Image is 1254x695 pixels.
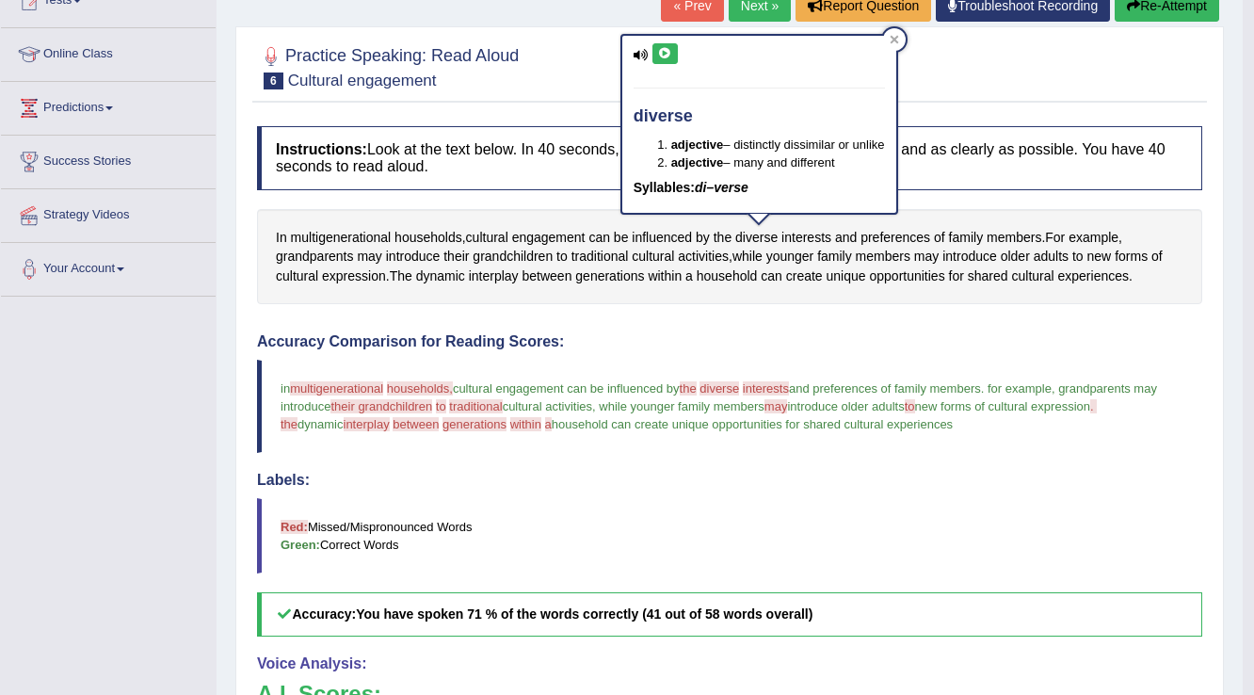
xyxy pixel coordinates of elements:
[386,247,441,267] span: Click to see word definition
[469,267,519,286] span: Click to see word definition
[860,228,930,248] span: Click to see word definition
[1151,247,1163,267] span: Click to see word definition
[1,136,216,183] a: Success Stories
[356,606,812,622] b: You have spoken 71 % of the words correctly (41 out of 58 words overall)
[671,137,724,152] b: adjective
[735,228,778,248] span: Click to see word definition
[297,417,343,431] span: dynamic
[556,247,568,267] span: Click to see word definition
[599,399,764,413] span: while younger family members
[257,209,1202,305] div: , . , , . .
[1072,247,1084,267] span: Click to see word definition
[696,228,710,248] span: Click to see word definition
[416,267,465,286] span: Click to see word definition
[257,498,1202,574] blockquote: Missed/Mispronounced Words Correct Words
[449,399,502,413] span: traditional
[714,228,731,248] span: Click to see word definition
[914,247,939,267] span: Click to see word definition
[786,267,823,286] span: Click to see word definition
[281,381,290,396] span: in
[764,399,788,413] span: may
[632,228,692,248] span: Click to see word definition
[592,399,596,413] span: ,
[510,417,541,431] span: within
[322,267,386,286] span: Click to see word definition
[281,538,320,552] b: Green:
[680,381,697,396] span: the
[869,267,944,286] span: Click to see word definition
[257,655,1202,672] h4: Voice Analysis:
[981,381,985,396] span: .
[1034,247,1069,267] span: Click to see word definition
[1052,381,1055,396] span: ,
[817,247,852,267] span: Click to see word definition
[634,181,885,195] h5: Syllables:
[1045,228,1065,248] span: Click to see word definition
[789,381,981,396] span: and preferences of family members
[685,267,693,286] span: Click to see word definition
[1058,267,1130,286] span: Click to see word definition
[503,399,592,413] span: cultural activities
[276,247,354,267] span: Click to see word definition
[697,267,758,286] span: Click to see word definition
[393,417,439,431] span: between
[761,267,782,286] span: Click to see word definition
[695,180,748,195] em: di–verse
[988,381,1052,396] span: for example
[473,247,553,267] span: Click to see word definition
[671,155,724,170] b: adjective
[257,333,1202,350] h4: Accuracy Comparison for Reading Scores:
[290,381,383,396] span: multigenerational
[968,267,1008,286] span: Click to see word definition
[436,399,446,413] span: to
[588,228,610,248] span: Click to see word definition
[257,592,1202,637] h5: Accuracy:
[671,136,885,154] li: – distinctly dissimilar or unlike
[288,72,437,89] small: Cultural engagement
[915,399,1090,413] span: new forms of cultural expression
[281,520,308,534] b: Red:
[257,126,1202,189] h4: Look at the text below. In 40 seconds, you must read this text aloud as naturally and as clearly ...
[257,472,1202,489] h4: Labels:
[357,247,381,267] span: Click to see word definition
[732,247,763,267] span: Click to see word definition
[394,228,462,248] span: Click to see word definition
[1011,267,1053,286] span: Click to see word definition
[442,417,506,431] span: generations
[1,189,216,236] a: Strategy Videos
[634,107,885,126] h4: diverse
[1,243,216,290] a: Your Account
[1115,247,1148,267] span: Click to see word definition
[1087,247,1112,267] span: Click to see word definition
[344,417,390,431] span: interplay
[1,28,216,75] a: Online Class
[671,154,885,171] li: – many and different
[699,381,739,396] span: diverse
[934,228,945,248] span: Click to see word definition
[390,267,412,286] span: Click to see word definition
[987,228,1041,248] span: Click to see word definition
[743,381,789,396] span: interests
[835,228,857,248] span: Click to see word definition
[1069,228,1118,248] span: Click to see word definition
[330,399,432,413] span: their grandchildren
[678,247,729,267] span: Click to see word definition
[905,399,915,413] span: to
[787,399,904,413] span: introduce older adults
[766,247,814,267] span: Click to see word definition
[949,267,964,286] span: Click to see word definition
[827,267,866,286] span: Click to see word definition
[522,267,571,286] span: Click to see word definition
[276,228,287,248] span: Click to see word definition
[1,82,216,129] a: Predictions
[781,228,831,248] span: Click to see word definition
[276,141,367,157] b: Instructions:
[453,381,680,396] span: cultural engagement can be influenced by
[552,417,953,431] span: household can create unique opportunities for shared cultural experiences
[466,228,508,248] span: Click to see word definition
[291,228,392,248] span: Click to see word definition
[856,247,910,267] span: Click to see word definition
[614,228,629,248] span: Click to see word definition
[949,228,984,248] span: Click to see word definition
[276,267,318,286] span: Click to see word definition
